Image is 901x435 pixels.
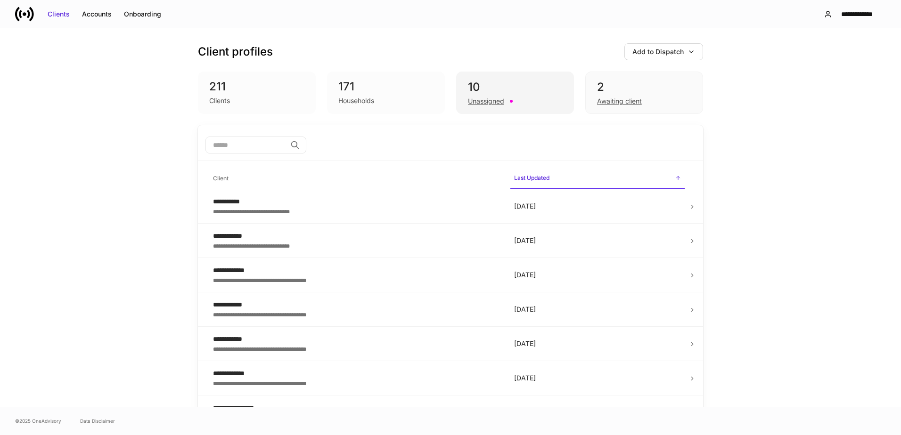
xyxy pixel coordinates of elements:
[338,96,374,105] div: Households
[76,7,118,22] button: Accounts
[514,305,681,314] p: [DATE]
[124,9,161,19] div: Onboarding
[209,79,304,94] div: 211
[624,43,703,60] button: Add to Dispatch
[510,169,685,189] span: Last Updated
[213,174,229,183] h6: Client
[585,72,703,114] div: 2Awaiting client
[82,9,112,19] div: Accounts
[456,72,574,114] div: 10Unassigned
[514,339,681,348] p: [DATE]
[209,169,503,188] span: Client
[468,80,562,95] div: 10
[514,173,549,182] h6: Last Updated
[198,44,273,59] h3: Client profiles
[118,7,167,22] button: Onboarding
[514,201,681,211] p: [DATE]
[80,417,115,425] a: Data Disclaimer
[209,96,230,105] div: Clients
[15,417,61,425] span: © 2025 OneAdvisory
[632,47,684,56] div: Add to Dispatch
[338,79,434,94] div: 171
[514,270,681,280] p: [DATE]
[597,97,642,106] div: Awaiting client
[597,80,691,95] div: 2
[48,9,70,19] div: Clients
[514,236,681,245] p: [DATE]
[41,7,76,22] button: Clients
[514,373,681,383] p: [DATE]
[468,97,504,106] div: Unassigned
